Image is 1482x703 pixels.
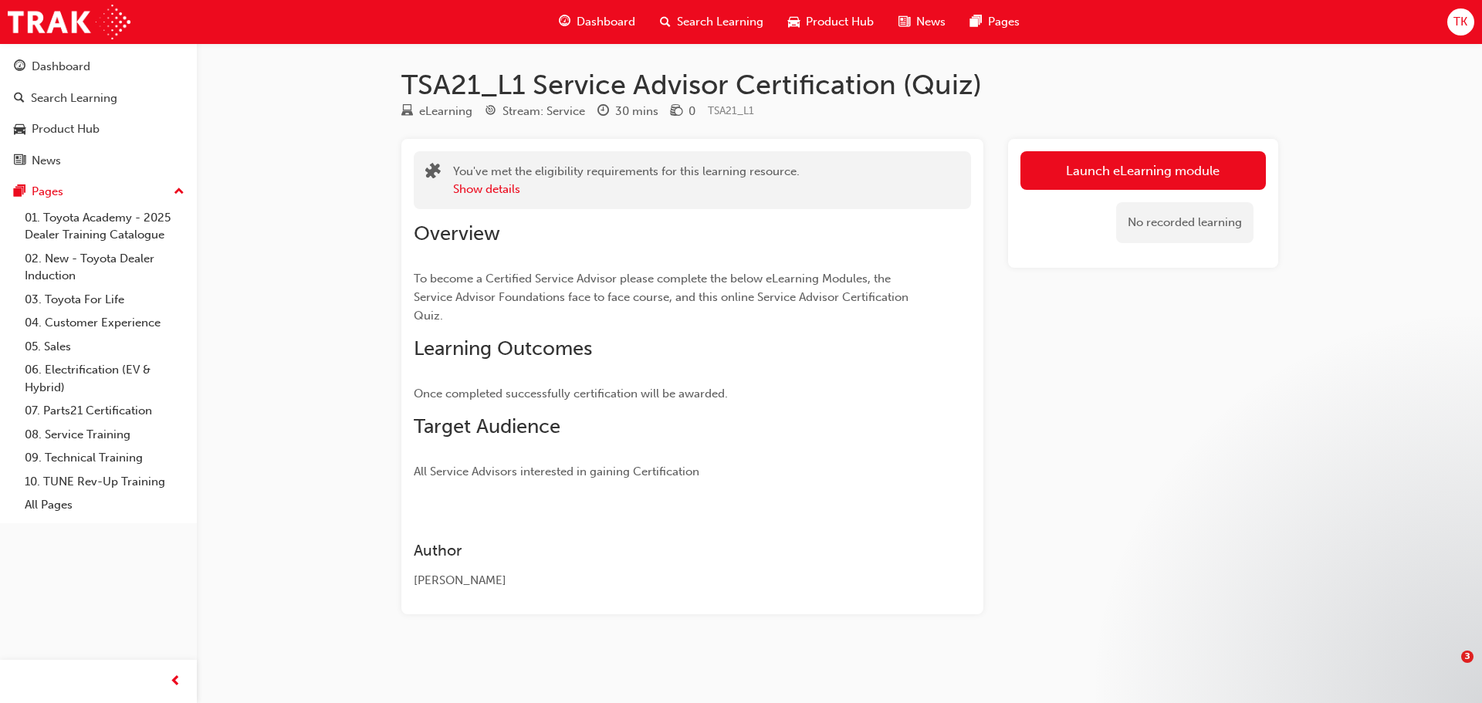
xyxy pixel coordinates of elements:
a: guage-iconDashboard [546,6,648,38]
a: 08. Service Training [19,423,191,447]
div: 30 mins [615,103,658,120]
span: news-icon [14,154,25,168]
a: Product Hub [6,115,191,144]
span: money-icon [671,105,682,119]
div: [PERSON_NAME] [414,572,915,590]
div: Type [401,102,472,121]
div: eLearning [419,103,472,120]
span: Overview [414,221,500,245]
span: News [916,13,946,31]
div: Product Hub [32,120,100,138]
span: All Service Advisors interested in gaining Certification [414,465,699,478]
span: search-icon [660,12,671,32]
span: pages-icon [970,12,982,32]
div: Dashboard [32,58,90,76]
button: DashboardSearch LearningProduct HubNews [6,49,191,177]
span: Search Learning [677,13,763,31]
span: Dashboard [577,13,635,31]
a: 07. Parts21 Certification [19,399,191,423]
button: Pages [6,177,191,206]
a: pages-iconPages [958,6,1032,38]
button: TK [1447,8,1474,35]
span: learningResourceType_ELEARNING-icon [401,105,413,119]
iframe: Intercom live chat [1430,651,1467,688]
span: clock-icon [597,105,609,119]
span: To become a Certified Service Advisor please complete the below eLearning Modules, the Service Ad... [414,272,912,323]
span: prev-icon [170,672,181,691]
a: All Pages [19,493,191,517]
span: 3 [1461,651,1474,663]
img: Trak [8,5,130,39]
a: 01. Toyota Academy - 2025 Dealer Training Catalogue [19,206,191,247]
a: 09. Technical Training [19,446,191,470]
a: Launch eLearning module [1020,151,1266,190]
div: 0 [689,103,695,120]
span: target-icon [485,105,496,119]
div: Duration [597,102,658,121]
h1: TSA21_L1 Service Advisor Certification (Quiz) [401,68,1278,102]
a: car-iconProduct Hub [776,6,886,38]
h3: Author [414,542,915,559]
span: search-icon [14,92,25,106]
span: Learning resource code [708,104,754,117]
a: news-iconNews [886,6,958,38]
span: Once completed successfully certification will be awarded. [414,387,728,401]
span: car-icon [788,12,800,32]
div: Stream: Service [502,103,585,120]
a: search-iconSearch Learning [648,6,776,38]
span: news-icon [898,12,910,32]
div: Search Learning [31,90,117,107]
div: Stream [485,102,585,121]
span: Target Audience [414,414,560,438]
span: guage-icon [559,12,570,32]
span: Learning Outcomes [414,336,592,360]
a: Dashboard [6,52,191,81]
button: Show details [453,181,520,198]
span: TK [1453,13,1467,31]
span: guage-icon [14,60,25,74]
div: News [32,152,61,170]
a: 02. New - Toyota Dealer Induction [19,247,191,288]
div: You've met the eligibility requirements for this learning resource. [453,163,800,198]
a: 06. Electrification (EV & Hybrid) [19,358,191,399]
a: 05. Sales [19,335,191,359]
span: Product Hub [806,13,874,31]
a: 03. Toyota For Life [19,288,191,312]
span: up-icon [174,182,184,202]
div: Price [671,102,695,121]
a: Search Learning [6,84,191,113]
span: Pages [988,13,1020,31]
div: Pages [32,183,63,201]
div: No recorded learning [1116,202,1254,243]
a: News [6,147,191,175]
span: puzzle-icon [425,164,441,182]
a: 10. TUNE Rev-Up Training [19,470,191,494]
a: 04. Customer Experience [19,311,191,335]
span: pages-icon [14,185,25,199]
span: car-icon [14,123,25,137]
